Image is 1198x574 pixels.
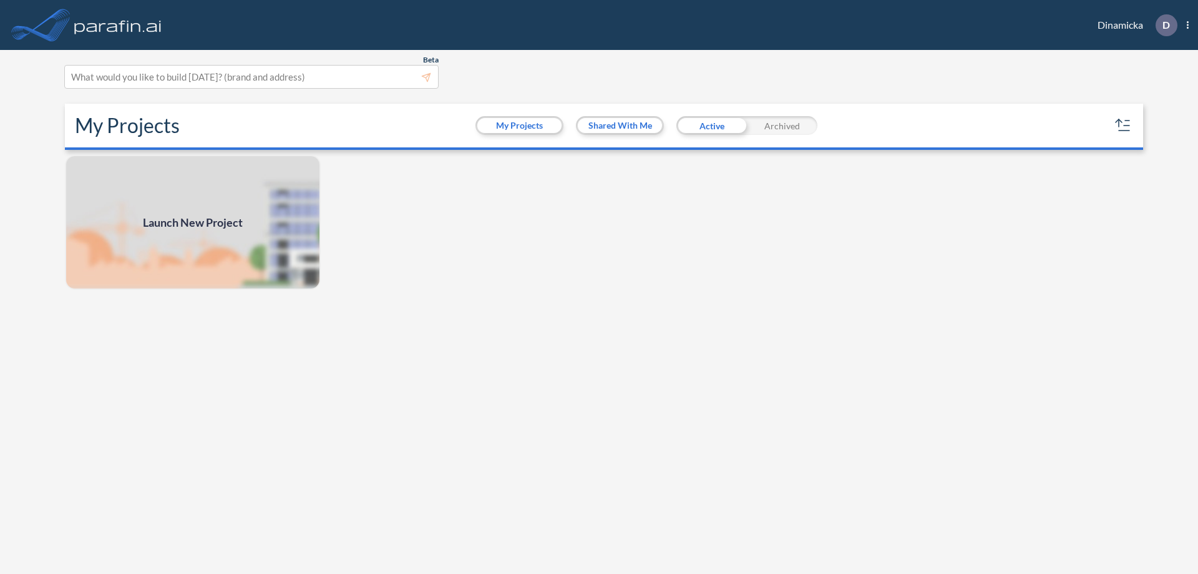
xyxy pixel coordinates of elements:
[1113,116,1133,136] button: sort
[423,55,439,65] span: Beta
[75,114,180,137] h2: My Projects
[143,214,243,231] span: Launch New Project
[676,116,747,135] div: Active
[1162,19,1170,31] p: D
[65,155,321,290] a: Launch New Project
[477,118,562,133] button: My Projects
[72,12,164,37] img: logo
[1079,14,1189,36] div: Dinamicka
[578,118,662,133] button: Shared With Me
[65,155,321,290] img: add
[747,116,817,135] div: Archived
